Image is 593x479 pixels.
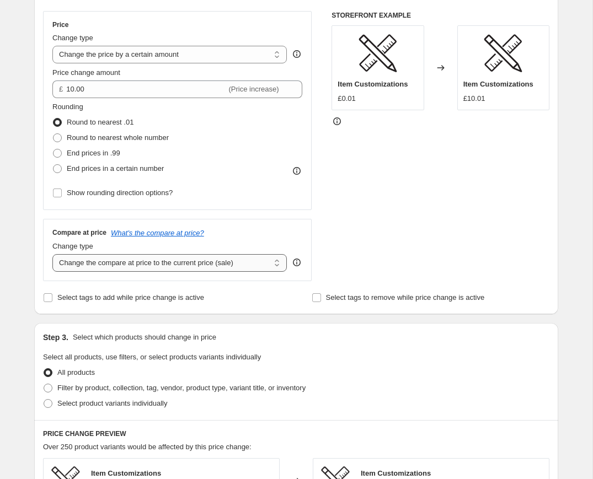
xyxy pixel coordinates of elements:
[43,353,261,361] span: Select all products, use filters, or select products variants individually
[338,80,408,88] span: Item Customizations
[52,68,120,77] span: Price change amount
[229,85,279,93] span: (Price increase)
[52,242,93,250] span: Change type
[111,229,204,237] button: What's the compare at price?
[338,94,356,103] span: £0.01
[481,31,525,76] img: item-customizations-product-image_80x.png
[356,31,400,76] img: item-customizations-product-image_80x.png
[57,399,167,407] span: Select product variants individually
[43,332,68,343] h2: Step 3.
[52,34,93,42] span: Change type
[52,103,83,111] span: Rounding
[73,332,216,343] p: Select which products should change in price
[52,228,106,237] h3: Compare at price
[57,384,306,392] span: Filter by product, collection, tag, vendor, product type, variant title, or inventory
[463,94,485,103] span: £10.01
[59,85,63,93] span: £
[67,164,164,173] span: End prices in a certain number
[57,293,204,302] span: Select tags to add while price change is active
[332,11,549,20] h6: STOREFRONT EXAMPLE
[67,118,133,126] span: Round to nearest .01
[91,469,161,477] span: Item Customizations
[326,293,485,302] span: Select tags to remove while price change is active
[291,257,302,268] div: help
[66,80,226,98] input: -10.00
[67,189,173,197] span: Show rounding direction options?
[463,80,533,88] span: Item Customizations
[67,149,120,157] span: End prices in .99
[43,429,549,438] h6: PRICE CHANGE PREVIEW
[291,49,302,60] div: help
[52,20,68,29] h3: Price
[67,133,169,142] span: Round to nearest whole number
[361,469,431,477] span: Item Customizations
[43,443,252,451] span: Over 250 product variants would be affected by this price change:
[57,368,95,376] span: All products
